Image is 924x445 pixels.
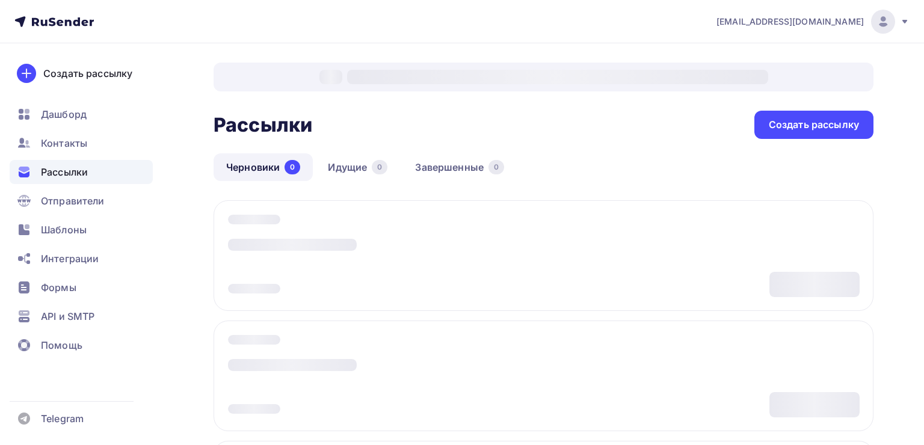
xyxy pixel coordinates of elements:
[372,160,387,174] div: 0
[315,153,400,181] a: Идущие0
[402,153,517,181] a: Завершенные0
[41,136,87,150] span: Контакты
[10,131,153,155] a: Контакты
[488,160,504,174] div: 0
[10,275,153,299] a: Формы
[10,102,153,126] a: Дашборд
[716,10,910,34] a: [EMAIL_ADDRESS][DOMAIN_NAME]
[41,194,105,208] span: Отправители
[41,165,88,179] span: Рассылки
[41,251,99,266] span: Интеграции
[214,153,313,181] a: Черновики0
[285,160,300,174] div: 0
[716,16,864,28] span: [EMAIL_ADDRESS][DOMAIN_NAME]
[10,189,153,213] a: Отправители
[41,280,76,295] span: Формы
[41,107,87,121] span: Дашборд
[10,218,153,242] a: Шаблоны
[10,160,153,184] a: Рассылки
[43,66,132,81] div: Создать рассылку
[214,113,312,137] h2: Рассылки
[769,118,859,132] div: Создать рассылку
[41,222,87,237] span: Шаблоны
[41,338,82,352] span: Помощь
[41,411,84,426] span: Telegram
[41,309,94,324] span: API и SMTP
